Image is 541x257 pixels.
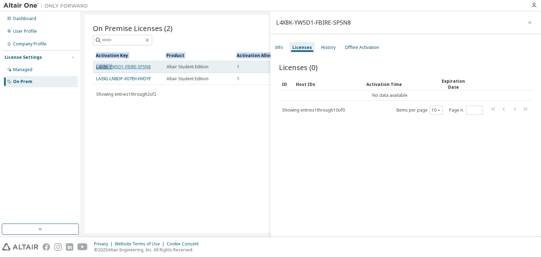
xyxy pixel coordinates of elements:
img: linkedin.svg [66,243,73,251]
img: facebook.svg [43,243,50,251]
div: Activation Allowed [237,50,301,61]
button: 10 [431,107,441,113]
div: Website Terms of Use [115,241,167,247]
div: Activation Time [366,79,431,90]
div: ID [282,79,290,90]
td: No data available [279,90,501,101]
a: LAI9G-LN8DP-X07EH-HVDYF [96,76,151,82]
img: instagram.svg [54,243,62,251]
div: Activation Key [96,50,161,61]
span: 1 [237,76,240,82]
div: History [321,45,336,50]
span: Altair Student Edition [167,76,209,82]
div: Info [275,45,283,50]
span: Licenses (0) [279,62,318,72]
div: License Settings [5,55,42,60]
a: L4X8K-YW5D1-FBIRE-SP5N8 [96,64,151,70]
p: © 2025 Altair Engineering, Inc. All Rights Reserved. [94,247,203,253]
div: Product [166,50,231,61]
span: On Premise Licenses (2) [93,23,173,33]
div: Managed [13,67,32,73]
div: Cookie Consent [167,241,203,247]
div: Company Profile [13,41,46,47]
span: Page n. [449,106,483,115]
span: Items per page [396,106,443,115]
span: Showing entries 1 through 2 of 2 [96,91,156,97]
div: Licenses [292,45,312,50]
div: Privacy [94,241,115,247]
span: Altair Student Edition [167,64,209,70]
div: Offline Activation [345,45,379,50]
div: Host IDs [296,79,361,90]
span: Showing entries 1 through 10 of 0 [282,107,345,113]
span: 1 [237,64,240,70]
img: Altair One [4,2,92,9]
img: altair_logo.svg [2,243,38,251]
div: On Prem [13,79,32,84]
img: youtube.svg [77,243,88,251]
div: Dashboard [13,16,36,21]
div: Expiration Date [437,78,470,90]
div: L4X8K-YW5D1-FBIRE-SP5N8 [276,20,351,25]
div: User Profile [13,29,37,34]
